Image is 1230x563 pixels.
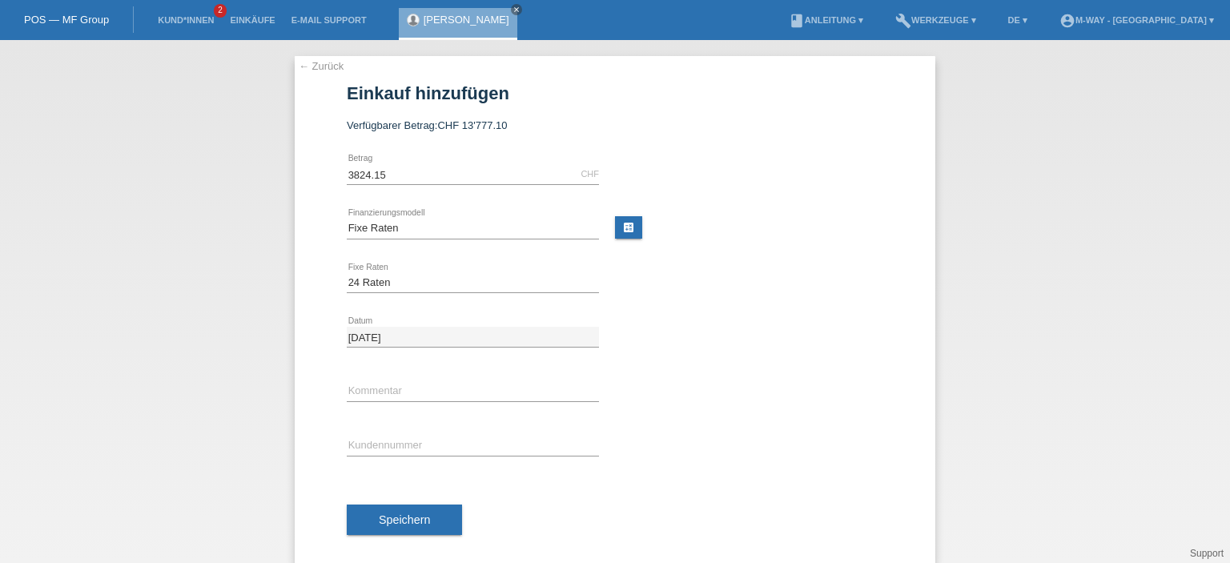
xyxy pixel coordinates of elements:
[511,4,522,15] a: close
[283,15,375,25] a: E-Mail Support
[781,15,871,25] a: bookAnleitung ▾
[424,14,509,26] a: [PERSON_NAME]
[789,13,805,29] i: book
[24,14,109,26] a: POS — MF Group
[1059,13,1075,29] i: account_circle
[379,513,430,526] span: Speichern
[512,6,521,14] i: close
[1000,15,1035,25] a: DE ▾
[1051,15,1222,25] a: account_circlem-way - [GEOGRAPHIC_DATA] ▾
[622,221,635,234] i: calculate
[150,15,222,25] a: Kund*innen
[214,4,227,18] span: 2
[887,15,984,25] a: buildWerkzeuge ▾
[895,13,911,29] i: build
[1190,548,1224,559] a: Support
[347,83,883,103] h1: Einkauf hinzufügen
[347,119,883,131] div: Verfügbarer Betrag:
[222,15,283,25] a: Einkäufe
[437,119,507,131] span: CHF 13'777.10
[581,169,599,179] div: CHF
[347,505,462,535] button: Speichern
[615,216,642,239] a: calculate
[299,60,344,72] a: ← Zurück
